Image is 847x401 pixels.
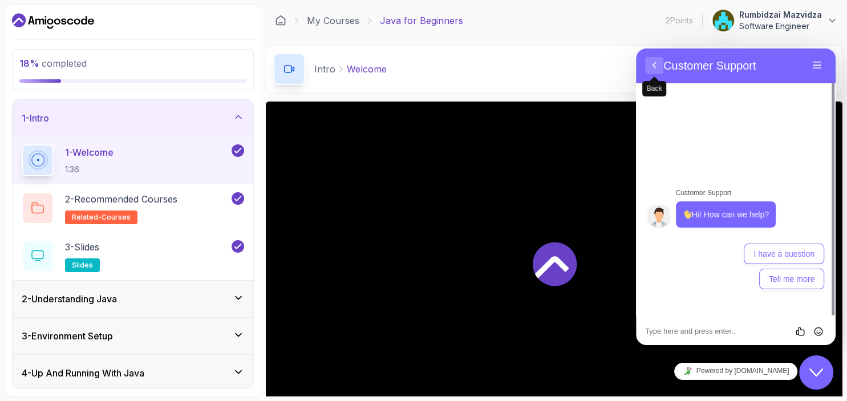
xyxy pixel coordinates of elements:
button: 3-Slidesslides [22,240,244,272]
p: Rumbidzai Mazvidza [739,9,822,21]
img: user profile image [712,10,734,31]
p: 2 - Recommended Courses [65,192,177,206]
a: Dashboard [12,12,94,30]
h3: 2 - Understanding Java [22,292,117,306]
button: user profile imageRumbidzai MazvidzaSoftware Engineer [712,9,838,32]
p: Software Engineer [739,21,822,32]
iframe: chat widget [799,355,836,390]
p: Java for Beginners [380,14,463,27]
a: Dashboard [275,15,286,26]
p: 2 Points [666,15,693,26]
h3: 4 - Up And Running With Java [22,366,144,380]
h3: 3 - Environment Setup [22,329,113,343]
p: 1 - Welcome [65,145,114,159]
p: 3 - Slides [65,240,99,254]
p: Intro [314,62,335,76]
span: completed [19,58,87,69]
button: 1-Intro [13,100,253,136]
button: 1-Welcome1:36 [22,144,244,176]
button: 2-Recommended Coursesrelated-courses [22,192,244,224]
p: Welcome [347,62,387,76]
span: 18 % [19,58,39,69]
iframe: chat widget [636,358,836,384]
button: 4-Up And Running With Java [13,355,253,391]
span: related-courses [72,213,131,222]
p: 1:36 [65,164,114,175]
h3: 1 - Intro [22,111,49,125]
button: 3-Environment Setup [13,318,253,354]
button: 2-Understanding Java [13,281,253,317]
a: My Courses [307,14,359,27]
span: slides [72,261,93,270]
iframe: chat widget [636,48,836,345]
